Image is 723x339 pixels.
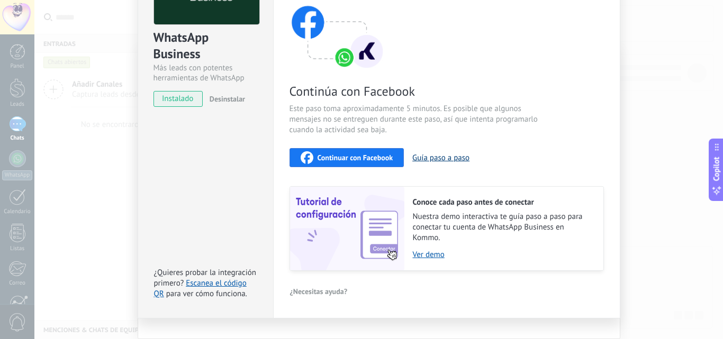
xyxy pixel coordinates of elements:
[153,63,258,83] div: Más leads con potentes herramientas de WhatsApp
[413,250,593,260] a: Ver demo
[711,157,722,181] span: Copilot
[210,94,245,104] span: Desinstalar
[318,154,393,161] span: Continuar con Facebook
[166,289,247,299] span: para ver cómo funciona.
[154,278,247,299] a: Escanea el código QR
[412,153,469,163] button: Guía paso a paso
[154,268,257,288] span: ¿Quieres probar la integración primero?
[290,83,541,99] span: Continúa con Facebook
[153,29,258,63] div: WhatsApp Business
[290,148,404,167] button: Continuar con Facebook
[290,288,348,295] span: ¿Necesitas ayuda?
[413,212,593,243] span: Nuestra demo interactiva te guía paso a paso para conectar tu cuenta de WhatsApp Business en Kommo.
[413,197,593,207] h2: Conoce cada paso antes de conectar
[154,91,202,107] span: instalado
[290,104,541,135] span: Este paso toma aproximadamente 5 minutos. Es posible que algunos mensajes no se entreguen durante...
[290,283,348,299] button: ¿Necesitas ayuda?
[205,91,245,107] button: Desinstalar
